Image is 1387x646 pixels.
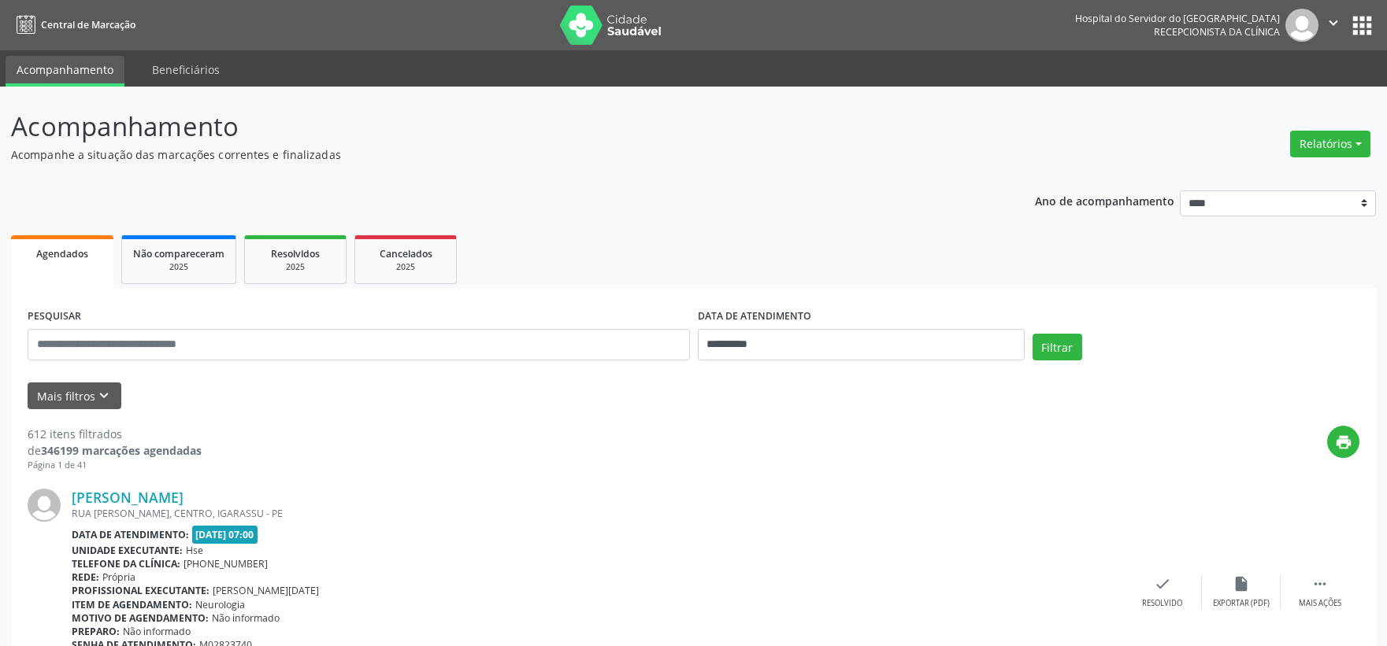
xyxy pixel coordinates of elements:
button:  [1318,9,1348,42]
div: de [28,442,202,459]
span: Resolvidos [271,247,320,260]
b: Telefone da clínica: [72,557,180,570]
img: img [1285,9,1318,42]
span: Neurologia [195,598,245,611]
button: print [1327,426,1359,458]
div: Mais ações [1299,598,1341,609]
b: Rede: [72,570,99,584]
span: Não compareceram [133,247,224,260]
b: Unidade executante: [72,544,183,557]
i: check [1154,575,1171,592]
p: Acompanhamento [11,107,966,146]
b: Data de atendimento: [72,528,189,541]
i:  [1311,575,1329,592]
span: Cancelados [380,247,432,260]
button: Mais filtroskeyboard_arrow_down [28,382,121,410]
img: img [28,489,61,522]
button: Filtrar [1033,334,1082,360]
div: Resolvido [1142,598,1182,609]
span: [DATE] 07:00 [192,526,258,544]
b: Motivo de agendamento: [72,611,209,625]
i: print [1335,434,1352,451]
span: Hse [186,544,203,557]
a: Acompanhamento [6,56,124,87]
b: Preparo: [72,625,120,638]
label: DATA DE ATENDIMENTO [698,305,811,329]
a: Central de Marcação [11,12,135,38]
div: RUA [PERSON_NAME], CENTRO, IGARASSU - PE [72,507,1123,520]
button: apps [1348,12,1376,39]
span: Recepcionista da clínica [1154,25,1280,39]
a: [PERSON_NAME] [72,489,184,506]
i: keyboard_arrow_down [95,387,113,404]
i:  [1325,14,1342,31]
p: Ano de acompanhamento [1035,190,1174,210]
b: Item de agendamento: [72,598,192,611]
div: Hospital do Servidor do [GEOGRAPHIC_DATA] [1075,12,1280,25]
span: [PERSON_NAME][DATE] [213,584,319,597]
span: Não informado [212,611,280,625]
span: Própria [102,570,135,584]
a: Beneficiários [141,56,231,83]
span: Agendados [36,247,88,260]
span: Central de Marcação [41,18,135,31]
div: Página 1 de 41 [28,459,202,472]
div: 2025 [256,261,335,273]
span: [PHONE_NUMBER] [184,557,268,570]
p: Acompanhe a situação das marcações correntes e finalizadas [11,146,966,163]
div: 2025 [366,261,445,273]
div: Exportar (PDF) [1213,598,1270,609]
strong: 346199 marcações agendadas [41,443,202,458]
button: Relatórios [1290,131,1370,157]
b: Profissional executante: [72,584,210,597]
i: insert_drive_file [1233,575,1250,592]
div: 2025 [133,261,224,273]
div: 612 itens filtrados [28,426,202,442]
span: Não informado [123,625,191,638]
label: PESQUISAR [28,305,81,329]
